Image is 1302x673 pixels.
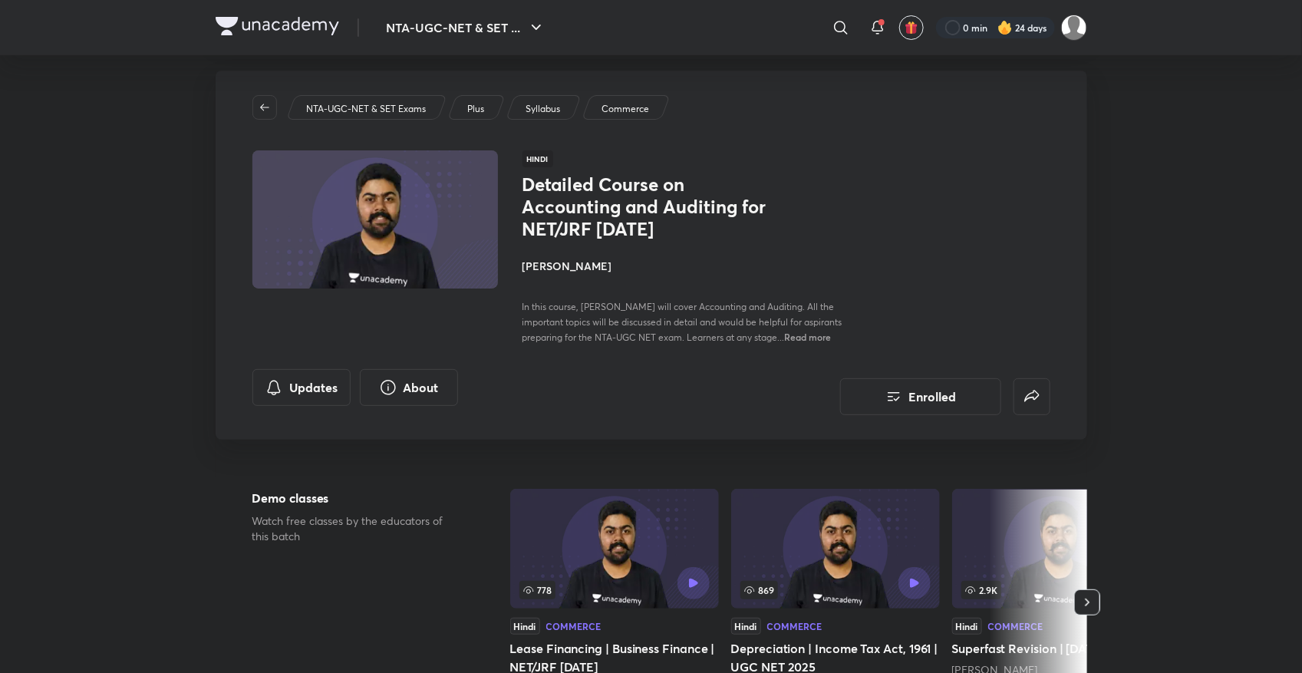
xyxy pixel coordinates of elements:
[216,17,339,35] img: Company Logo
[899,15,924,40] button: avatar
[252,369,351,406] button: Updates
[522,173,773,239] h1: Detailed Course on Accounting and Auditing for NET/JRF [DATE]
[377,12,555,43] button: NTA-UGC-NET & SET ...
[467,102,484,116] p: Plus
[526,102,560,116] p: Syllabus
[905,21,918,35] img: avatar
[464,102,486,116] a: Plus
[1014,378,1050,415] button: false
[519,581,555,599] span: 778
[988,622,1043,631] div: Commerce
[510,618,540,635] div: Hindi
[1061,15,1087,41] img: Sakshi Nath
[249,149,499,290] img: Thumbnail
[360,369,458,406] button: About
[252,489,461,507] h5: Demo classes
[522,150,553,167] span: Hindi
[522,102,562,116] a: Syllabus
[522,301,842,343] span: In this course, [PERSON_NAME] will cover Accounting and Auditing. All the important topics will b...
[602,102,649,116] p: Commerce
[546,622,602,631] div: Commerce
[252,513,461,544] p: Watch free classes by the educators of this batch
[598,102,651,116] a: Commerce
[522,258,866,274] h4: [PERSON_NAME]
[767,622,822,631] div: Commerce
[840,378,1001,415] button: Enrolled
[785,331,832,343] span: Read more
[952,618,982,635] div: Hindi
[303,102,428,116] a: NTA-UGC-NET & SET Exams
[731,618,761,635] div: Hindi
[961,581,1001,599] span: 2.9K
[216,17,339,39] a: Company Logo
[306,102,426,116] p: NTA-UGC-NET & SET Exams
[952,639,1161,658] h5: Superfast Revision | [DATE]
[997,20,1013,35] img: streak
[740,581,778,599] span: 869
